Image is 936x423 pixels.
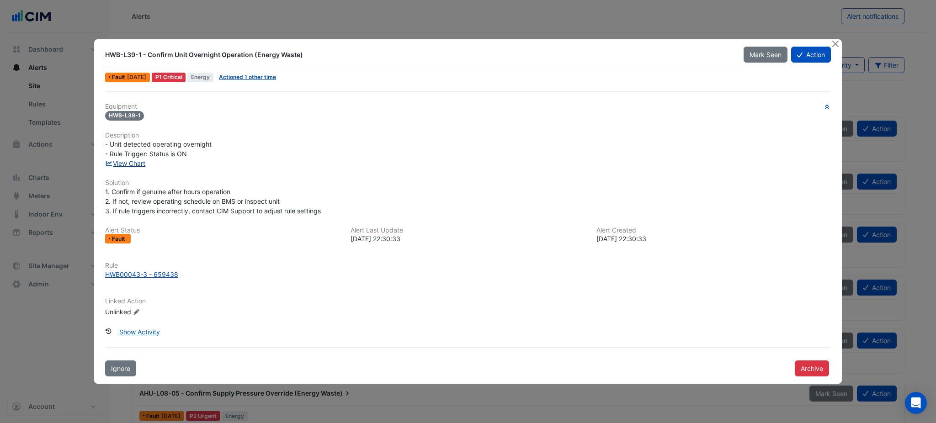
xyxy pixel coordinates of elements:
[105,188,321,215] span: 1. Confirm if genuine after hours operation 2. If not, review operating schedule on BMS or inspec...
[105,111,144,121] span: HWB-L39-1
[112,74,127,80] span: Fault
[111,365,130,372] span: Ignore
[105,270,178,279] div: HWB00043-3 - 659438
[750,51,782,58] span: Mark Seen
[744,47,787,63] button: Mark Seen
[105,227,340,234] h6: Alert Status
[105,50,733,59] div: HWB-L39-1 - Confirm Unit Overnight Operation (Energy Waste)
[112,236,127,242] span: Fault
[127,74,146,80] span: Wed 01-Oct-2025 22:30 AEST
[105,297,831,305] h6: Linked Action
[105,270,831,279] a: HWB00043-3 - 659438
[187,73,213,82] span: Energy
[830,39,840,49] button: Close
[105,103,831,111] h6: Equipment
[351,234,585,243] div: [DATE] 22:30:33
[596,227,831,234] h6: Alert Created
[105,360,136,376] button: Ignore
[219,74,276,80] a: Actioned 1 other time
[105,140,212,158] span: - Unit detected operating overnight - Rule Trigger: Status is ON
[351,227,585,234] h6: Alert Last Update
[596,234,831,243] div: [DATE] 22:30:33
[105,132,831,139] h6: Description
[105,262,831,270] h6: Rule
[113,324,166,340] button: Show Activity
[791,47,831,63] button: Action
[105,179,831,187] h6: Solution
[905,392,927,414] div: Open Intercom Messenger
[795,360,829,376] button: Archive
[105,159,146,167] a: View Chart
[105,307,215,317] div: Unlinked
[133,309,140,316] fa-icon: Edit Linked Action
[152,73,186,82] div: P1 Critical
